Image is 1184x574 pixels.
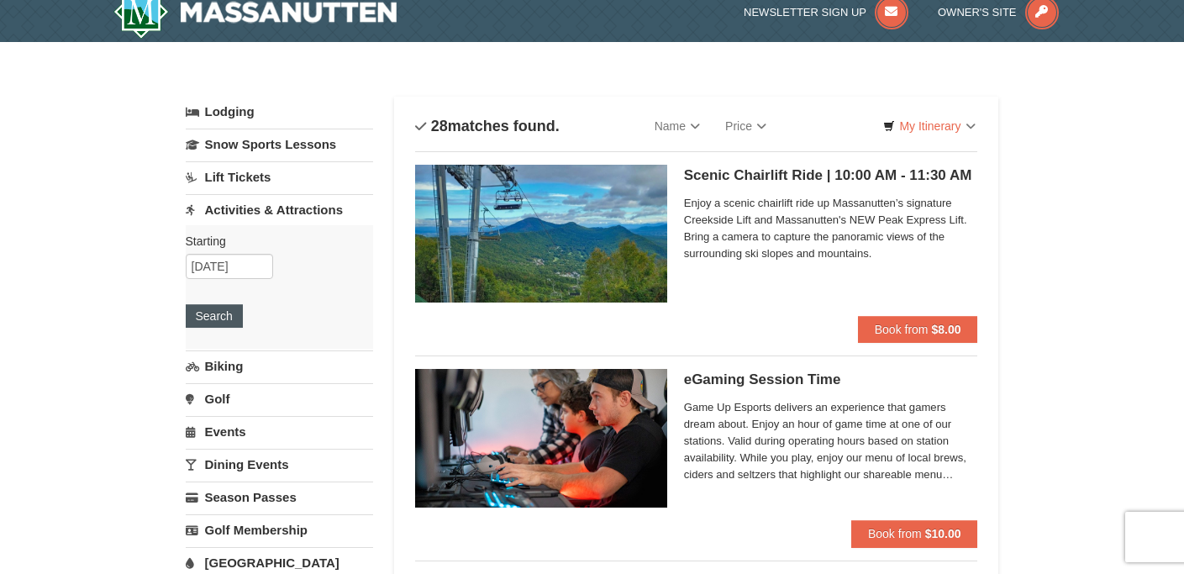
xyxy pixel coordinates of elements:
span: Game Up Esports delivers an experience that gamers dream about. Enjoy an hour of game time at one... [684,399,978,483]
img: 19664770-34-0b975b5b.jpg [415,369,667,507]
a: Events [186,416,373,447]
button: Book from $10.00 [851,520,978,547]
h4: matches found. [415,118,560,134]
a: Owner's Site [938,6,1059,18]
span: Book from [868,527,922,540]
a: Golf Membership [186,514,373,545]
a: Golf [186,383,373,414]
strong: $8.00 [931,323,960,336]
strong: $10.00 [925,527,961,540]
img: 24896431-1-a2e2611b.jpg [415,165,667,303]
a: Snow Sports Lessons [186,129,373,160]
span: Book from [875,323,929,336]
a: Biking [186,350,373,382]
span: 28 [431,118,448,134]
label: Starting [186,233,360,250]
span: Enjoy a scenic chairlift ride up Massanutten’s signature Creekside Lift and Massanutten's NEW Pea... [684,195,978,262]
a: Activities & Attractions [186,194,373,225]
a: Name [642,109,713,143]
a: Lift Tickets [186,161,373,192]
h5: eGaming Session Time [684,371,978,388]
a: My Itinerary [872,113,986,139]
button: Book from $8.00 [858,316,978,343]
h5: Scenic Chairlift Ride | 10:00 AM - 11:30 AM [684,167,978,184]
span: Newsletter Sign Up [744,6,866,18]
a: Dining Events [186,449,373,480]
a: Season Passes [186,482,373,513]
a: Newsletter Sign Up [744,6,908,18]
span: Owner's Site [938,6,1017,18]
a: Price [713,109,779,143]
button: Search [186,304,243,328]
a: Lodging [186,97,373,127]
